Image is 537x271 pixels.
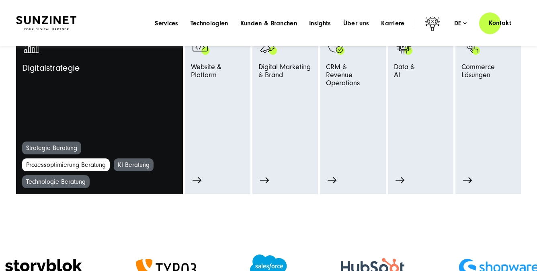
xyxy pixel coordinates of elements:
a: Über uns [343,19,369,27]
span: Digitalstrategie [22,63,80,78]
a: KI KI Data &AI [394,36,447,142]
a: Insights [309,19,331,27]
span: Commerce Lösungen [461,63,515,83]
a: Bild eines Fingers, der auf einen schwarzen Einkaufswagen mit grünen Akzenten klickt: Digitalagen... [461,36,515,158]
a: Browser Symbol als Zeichen für Web Development - Digitalagentur SUNZINET programming-browser-prog... [191,36,244,142]
a: KI Beratung [114,158,154,171]
img: analytics-graph-bar-business_white [22,36,42,56]
a: analytics-graph-bar-business analytics-graph-bar-business_white Digitalstrategie [22,36,177,142]
a: Kunden & Branchen [240,19,297,27]
a: Symbol mit einem Haken und einem Dollarzeichen. monetization-approve-business-products_white CRM ... [326,36,379,142]
a: Services [155,19,178,27]
a: Technologie Beratung [22,175,90,188]
a: Prozessoptimierung Beratung [22,158,110,171]
span: Website & Platform [191,63,244,83]
div: de [454,19,467,27]
a: Karriere [381,19,405,27]
a: advertising-megaphone-business-products_black advertising-megaphone-business-products_white Digit... [258,36,312,142]
img: SUNZINET Full Service Digital Agentur [16,16,76,30]
span: Data & AI [394,63,415,83]
span: Digital Marketing & Brand [258,63,311,83]
span: CRM & Revenue Operations [326,63,379,90]
a: Strategie Beratung [22,142,81,154]
a: Technologien [191,19,228,27]
a: Kontakt [479,12,521,35]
